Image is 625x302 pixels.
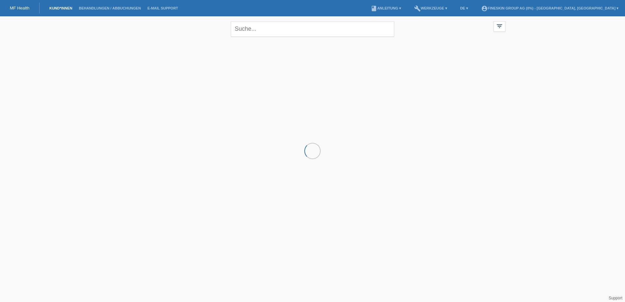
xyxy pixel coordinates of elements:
i: book [371,5,377,12]
a: account_circleFineSkin Group AG (0%) - [GEOGRAPHIC_DATA], [GEOGRAPHIC_DATA] ▾ [478,6,622,10]
a: E-Mail Support [144,6,181,10]
i: build [414,5,421,12]
a: buildWerkzeuge ▾ [411,6,450,10]
a: Kund*innen [46,6,76,10]
a: bookAnleitung ▾ [367,6,404,10]
a: DE ▾ [457,6,471,10]
input: Suche... [231,21,394,37]
a: Behandlungen / Abbuchungen [76,6,144,10]
i: filter_list [496,23,503,30]
a: Support [609,296,622,300]
a: MF Health [10,6,29,10]
i: account_circle [481,5,488,12]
